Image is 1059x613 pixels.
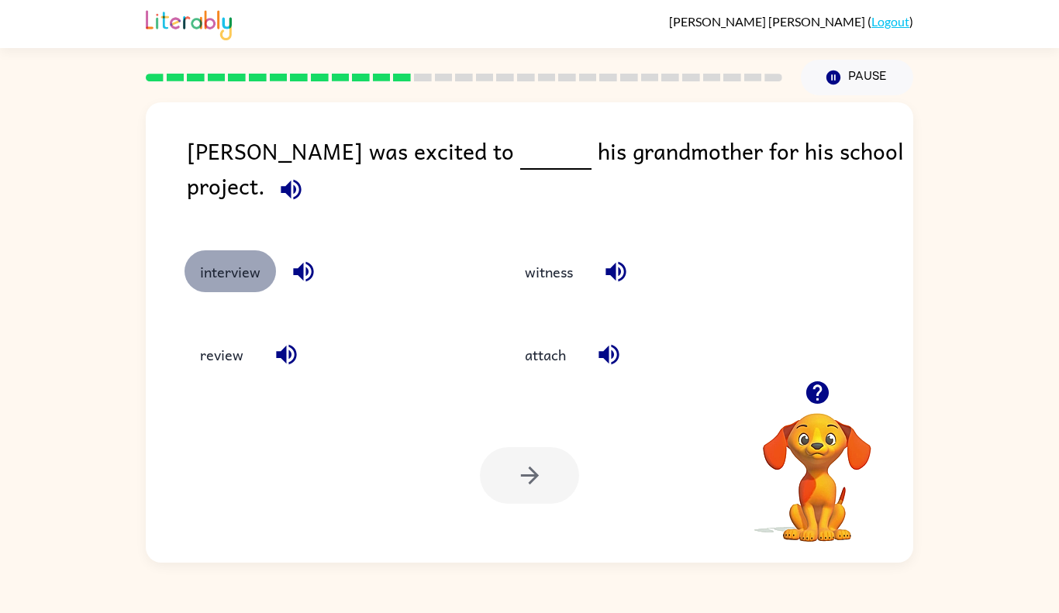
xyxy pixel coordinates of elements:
[871,14,909,29] a: Logout
[669,14,868,29] span: [PERSON_NAME] [PERSON_NAME]
[669,14,913,29] div: ( )
[509,250,588,292] button: witness
[509,333,581,375] button: attach
[185,333,259,375] button: review
[185,250,276,292] button: interview
[187,133,913,219] div: [PERSON_NAME] was excited to his grandmother for his school project.
[146,6,232,40] img: Literably
[740,389,895,544] video: Your browser must support playing .mp4 files to use Literably. Please try using another browser.
[801,60,913,95] button: Pause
